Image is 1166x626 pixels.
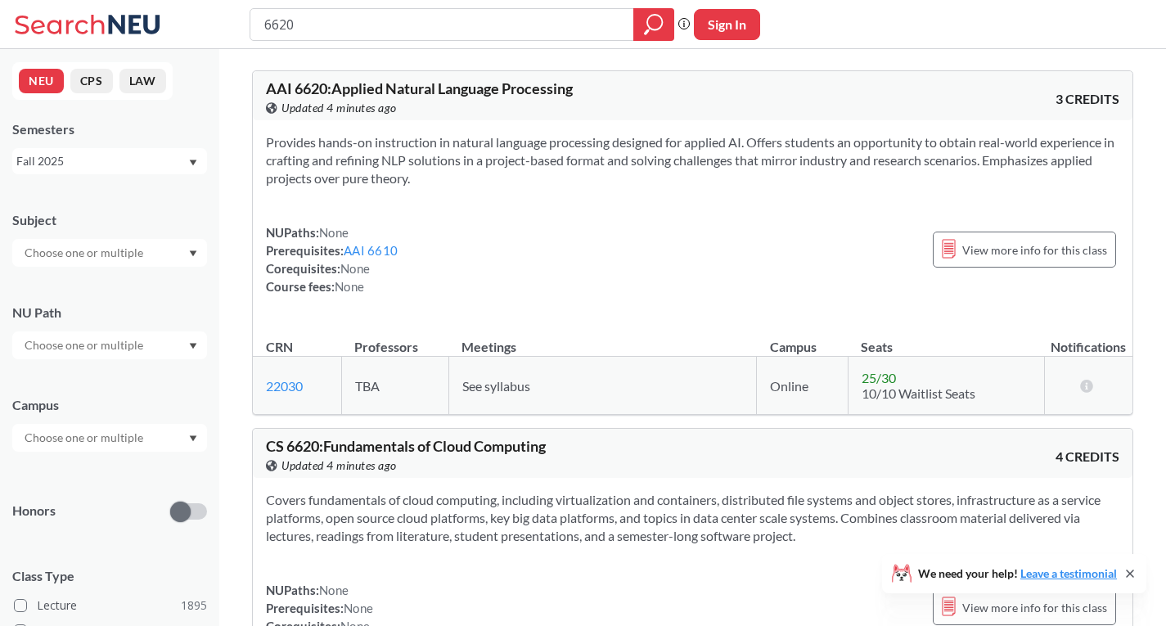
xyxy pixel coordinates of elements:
input: Choose one or multiple [16,428,154,448]
p: Honors [12,502,56,520]
section: Covers fundamentals of cloud computing, including virtualization and containers, distributed file... [266,491,1119,545]
svg: Dropdown arrow [189,343,197,349]
a: 22030 [266,378,303,394]
div: Campus [12,396,207,414]
button: LAW [119,69,166,93]
div: magnifying glass [633,8,674,41]
span: CS 6620 : Fundamentals of Cloud Computing [266,437,546,455]
a: AAI 6610 [344,243,398,258]
div: Dropdown arrow [12,331,207,359]
svg: Dropdown arrow [189,160,197,166]
div: Semesters [12,120,207,138]
span: None [335,279,364,294]
button: Sign In [694,9,760,40]
div: Dropdown arrow [12,424,207,452]
span: 1895 [181,597,207,615]
span: We need your help! [918,568,1117,579]
div: NUPaths: Prerequisites: Corequisites: Course fees: [266,223,398,295]
span: View more info for this class [962,597,1107,618]
section: Provides hands-on instruction in natural language processing designed for applied AI. Offers stud... [266,133,1119,187]
input: Choose one or multiple [16,243,154,263]
span: None [344,601,373,615]
div: Dropdown arrow [12,239,207,267]
span: View more info for this class [962,240,1107,260]
span: None [319,583,349,597]
span: 25 / 30 [862,370,896,385]
div: CRN [266,338,293,356]
th: Notifications [1045,322,1133,357]
svg: Dropdown arrow [189,435,197,442]
svg: Dropdown arrow [189,250,197,257]
label: Lecture [14,595,207,616]
th: Seats [848,322,1044,357]
td: Online [757,357,849,415]
td: TBA [341,357,448,415]
button: NEU [19,69,64,93]
th: Meetings [448,322,756,357]
div: NU Path [12,304,207,322]
span: 10/10 Waitlist Seats [862,385,975,401]
span: None [340,261,370,276]
input: Choose one or multiple [16,336,154,355]
a: Leave a testimonial [1020,566,1117,580]
div: Subject [12,211,207,229]
th: Professors [341,322,448,357]
div: Fall 2025Dropdown arrow [12,148,207,174]
input: Class, professor, course number, "phrase" [263,11,622,38]
span: None [319,225,349,240]
span: AAI 6620 : Applied Natural Language Processing [266,79,573,97]
span: Updated 4 minutes ago [281,457,397,475]
button: CPS [70,69,113,93]
svg: magnifying glass [644,13,664,36]
span: 3 CREDITS [1056,90,1119,108]
div: Fall 2025 [16,152,187,170]
th: Campus [757,322,849,357]
span: 4 CREDITS [1056,448,1119,466]
span: See syllabus [462,378,530,394]
span: Class Type [12,567,207,585]
span: Updated 4 minutes ago [281,99,397,117]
